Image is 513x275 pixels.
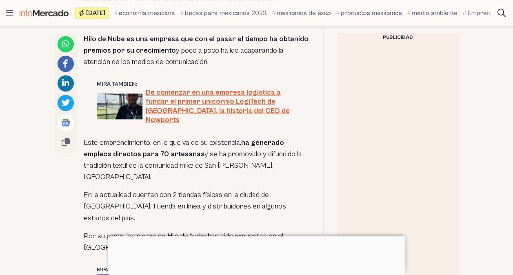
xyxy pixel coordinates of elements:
img: Google News logo [61,118,71,127]
div: Mira también: [97,80,297,88]
a: medio ambiente [407,8,457,18]
a: mexicanos de éxito [272,8,331,18]
a: economía mexicana [114,8,175,18]
a: productos mexicanos [336,8,402,18]
p: y poco a poco ha ido acaparando la atención de los medios de comunicación. [84,33,310,68]
a: De comenzar en una empresa logística a fundar el primer unicornio LogiTech de [GEOGRAPHIC_DATA], ... [97,88,297,125]
a: becas para mexicanos 2023 [180,8,267,18]
p: En la actualidad cuentan con 2 tiendas físicas en la ciudad de [GEOGRAPHIC_DATA], 1 tienda en lín... [84,189,310,224]
span: productos mexicanos [341,8,402,18]
img: Infomercado México logo [20,9,69,16]
span: economía mexicana [119,8,175,18]
iframe: Advertisement [108,236,405,273]
div: Mira también: [97,265,297,273]
span: becas para mexicanos 2023 [185,8,267,18]
span: mexicanos de éxito [277,8,331,18]
span: [DATE] [86,10,105,16]
span: medio ambiente [412,8,457,18]
span: De comenzar en una empresa logística a fundar el primer unicornio LogiTech de [GEOGRAPHIC_DATA], ... [146,88,297,125]
strong: Hilo de Nube es una empresa que con el pasar el tiempo ha obtenido premios por su crecimiento [84,35,309,55]
p: Este emprendimiento, en lo que va de su existencia, y se ha promovido y difundido la tradición te... [84,137,310,183]
div: Publicidad [337,33,459,42]
strong: ha generado empleos directos para 70 artesanas [84,138,284,158]
p: Por su parte, las piezas de Hilo de Nube han sido expuestas en el [GEOGRAPHIC_DATA][PERSON_NAME] ... [84,230,310,253]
